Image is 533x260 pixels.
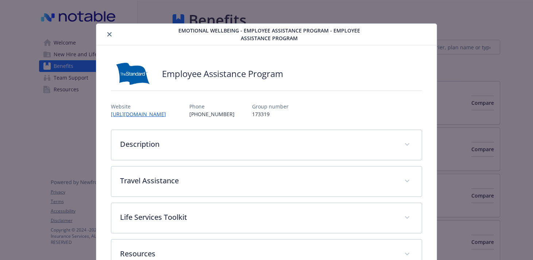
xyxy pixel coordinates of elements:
div: Travel Assistance [111,167,422,196]
p: [PHONE_NUMBER] [189,110,235,118]
div: Description [111,130,422,160]
div: Life Services Toolkit [111,203,422,233]
p: Group number [252,103,289,110]
p: Travel Assistance [120,175,395,186]
p: 173319 [252,110,289,118]
p: Phone [189,103,235,110]
p: Website [111,103,172,110]
p: Description [120,139,395,150]
p: Life Services Toolkit [120,212,395,223]
img: Standard Insurance Company [111,63,155,85]
a: [URL][DOMAIN_NAME] [111,111,172,118]
p: Resources [120,248,395,259]
span: Emotional Wellbeing - Employee Assistance Program - Employee Assistance Program [169,27,370,42]
h2: Employee Assistance Program [162,68,283,80]
button: close [105,30,114,39]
